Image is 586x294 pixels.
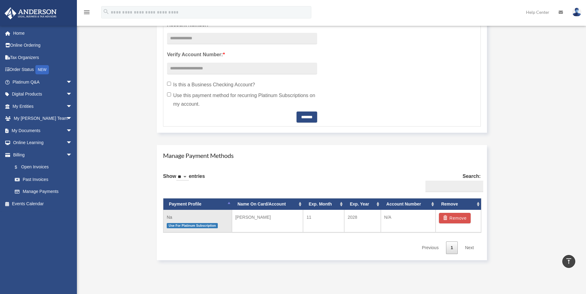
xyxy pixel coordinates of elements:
a: Events Calendar [4,198,82,210]
label: Use this payment method for recurring Platinum Subscriptions on my account. [167,91,317,108]
a: $Open Invoices [9,161,82,174]
td: [PERSON_NAME] [232,210,303,233]
a: vertical_align_top [562,255,575,268]
button: Remove [439,213,471,223]
input: Search: [425,181,483,192]
th: Exp. Year: activate to sort column ascending [344,198,381,210]
span: arrow_drop_down [66,88,78,101]
th: Exp. Month: activate to sort column ascending [303,198,344,210]
th: Name On Card/Account: activate to sort column ascending [232,198,303,210]
a: menu [83,11,90,16]
a: Platinum Q&Aarrow_drop_down [4,76,82,88]
td: 2028 [344,210,381,233]
td: N/A [381,210,436,233]
td: Na [163,210,232,233]
a: My [PERSON_NAME] Teamarrow_drop_down [4,112,82,125]
i: menu [83,9,90,16]
a: Home [4,27,82,39]
a: Online Learningarrow_drop_down [4,137,82,149]
img: User Pic [572,8,581,17]
label: Show entries [163,172,205,187]
span: arrow_drop_down [66,149,78,161]
a: Online Ordering [4,39,82,52]
th: Account Number: activate to sort column ascending [381,198,436,210]
td: 11 [303,210,344,233]
a: My Entitiesarrow_drop_down [4,100,82,112]
h4: Manage Payment Methods [163,151,481,160]
a: My Documentsarrow_drop_down [4,124,82,137]
i: search [103,8,110,15]
span: arrow_drop_down [66,112,78,125]
a: Manage Payments [9,186,78,198]
a: Previous [417,241,443,254]
label: Verify Account Number: [167,50,317,59]
input: Is this a Business Checking Account? [167,82,171,86]
a: Order StatusNEW [4,64,82,76]
a: Past Invoices [9,173,82,186]
th: Remove: activate to sort column ascending [436,198,481,210]
select: Showentries [176,174,189,181]
a: Digital Productsarrow_drop_down [4,88,82,100]
div: NEW [35,65,49,74]
span: arrow_drop_down [66,137,78,149]
a: Next [460,241,479,254]
a: 1 [446,241,458,254]
span: arrow_drop_down [66,76,78,88]
span: Use For Platinum Subscription [167,223,218,228]
span: $ [18,163,21,171]
input: Use this payment method for recurring Platinum Subscriptions on my account. [167,92,171,96]
span: arrow_drop_down [66,100,78,113]
a: Tax Organizers [4,51,82,64]
a: Billingarrow_drop_down [4,149,82,161]
img: Anderson Advisors Platinum Portal [3,7,58,19]
span: arrow_drop_down [66,124,78,137]
label: Is this a Business Checking Account? [167,80,317,89]
i: vertical_align_top [565,257,572,265]
th: Payment Profile: activate to sort column descending [163,198,232,210]
label: Search: [423,172,481,192]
